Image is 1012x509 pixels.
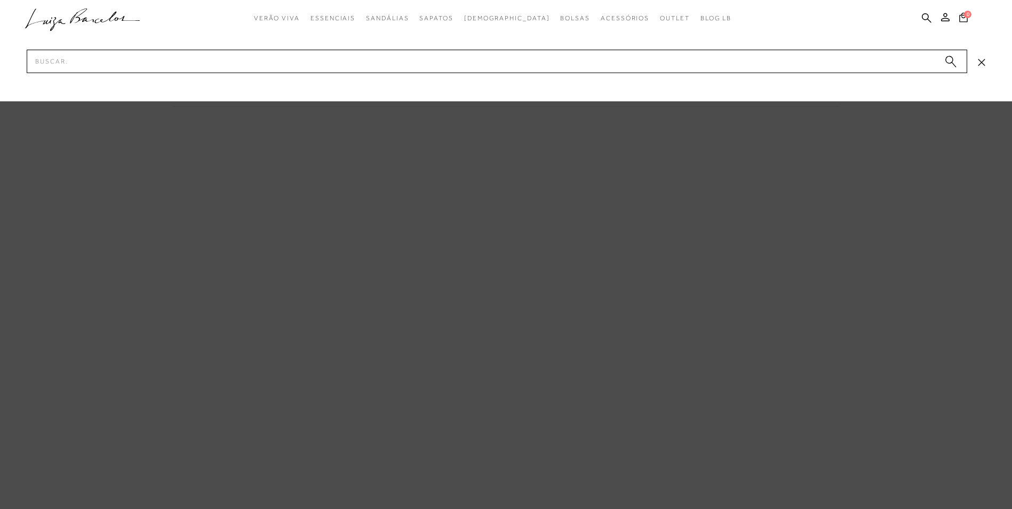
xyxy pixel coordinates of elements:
[956,12,971,26] button: 0
[310,14,355,22] span: Essenciais
[660,14,690,22] span: Outlet
[366,9,409,28] a: categoryNavScreenReaderText
[601,9,649,28] a: categoryNavScreenReaderText
[560,9,590,28] a: categoryNavScreenReaderText
[660,9,690,28] a: categoryNavScreenReaderText
[964,11,971,18] span: 0
[27,50,967,73] input: Buscar.
[700,9,731,28] a: BLOG LB
[254,9,300,28] a: categoryNavScreenReaderText
[700,14,731,22] span: BLOG LB
[366,14,409,22] span: Sandálias
[254,14,300,22] span: Verão Viva
[464,14,550,22] span: [DEMOGRAPHIC_DATA]
[560,14,590,22] span: Bolsas
[419,9,453,28] a: categoryNavScreenReaderText
[419,14,453,22] span: Sapatos
[464,9,550,28] a: noSubCategoriesText
[310,9,355,28] a: categoryNavScreenReaderText
[601,14,649,22] span: Acessórios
